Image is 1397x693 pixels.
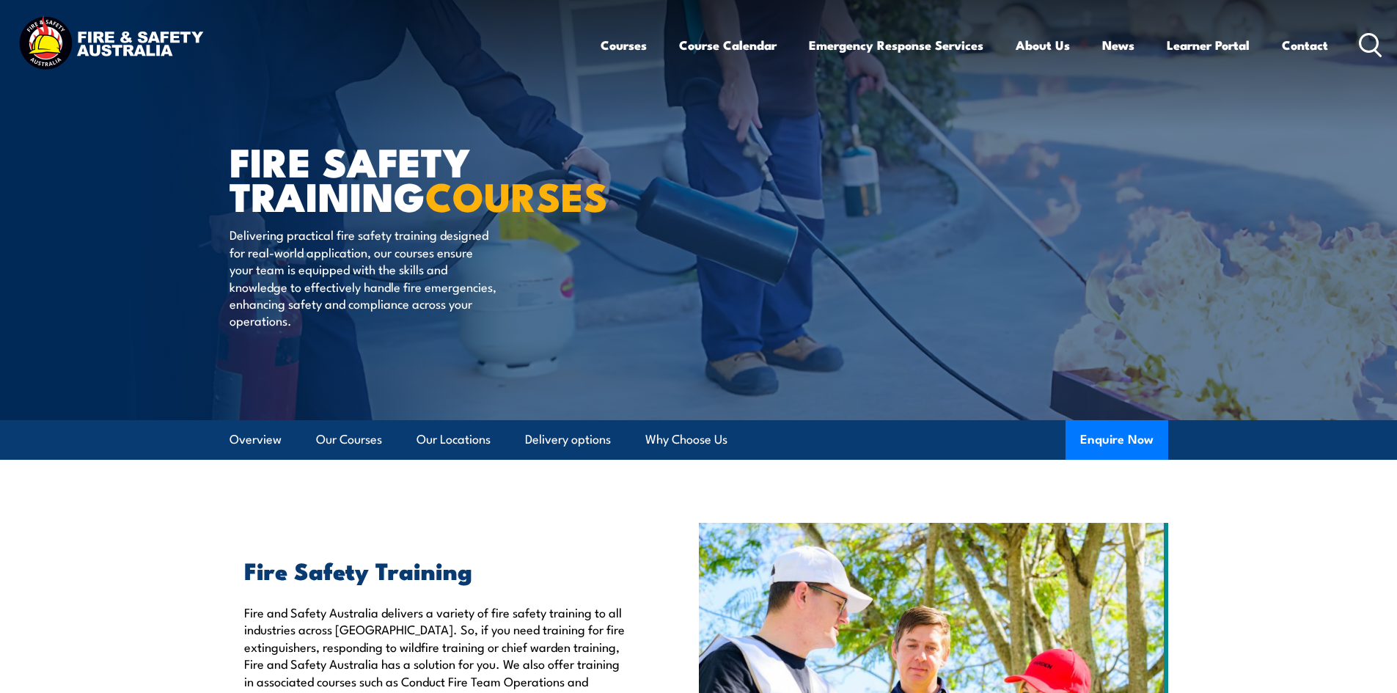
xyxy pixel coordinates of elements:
strong: COURSES [425,164,608,225]
a: Courses [601,26,647,65]
a: Course Calendar [679,26,777,65]
a: Our Locations [417,420,491,459]
button: Enquire Now [1066,420,1168,460]
a: Learner Portal [1167,26,1250,65]
h2: Fire Safety Training [244,560,631,580]
a: Emergency Response Services [809,26,983,65]
a: About Us [1016,26,1070,65]
a: Overview [230,420,282,459]
a: Contact [1282,26,1328,65]
a: News [1102,26,1134,65]
h1: FIRE SAFETY TRAINING [230,144,592,212]
p: Delivering practical fire safety training designed for real-world application, our courses ensure... [230,226,497,329]
a: Why Choose Us [645,420,727,459]
a: Our Courses [316,420,382,459]
a: Delivery options [525,420,611,459]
